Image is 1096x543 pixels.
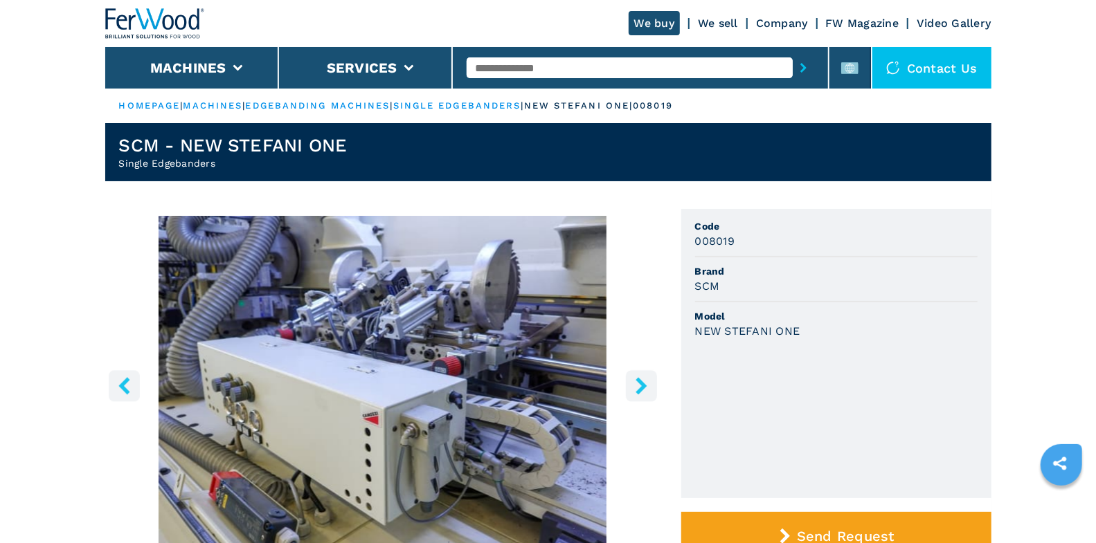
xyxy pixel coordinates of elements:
[633,100,673,112] p: 008019
[629,11,681,35] a: We buy
[119,100,181,111] a: HOMEPAGE
[826,17,899,30] a: FW Magazine
[886,61,900,75] img: Contact us
[695,278,720,294] h3: SCM
[183,100,243,111] a: machines
[521,100,524,111] span: |
[393,100,521,111] a: single edgebanders
[626,370,657,401] button: right-button
[327,59,397,76] button: Services
[246,100,390,111] a: edgebanding machines
[180,100,183,111] span: |
[698,17,738,30] a: We sell
[119,156,348,170] h2: Single Edgebanders
[524,100,634,112] p: new stefani one |
[756,17,808,30] a: Company
[242,100,245,111] span: |
[105,8,205,39] img: Ferwood
[917,17,991,30] a: Video Gallery
[872,47,991,89] div: Contact us
[390,100,393,111] span: |
[793,52,814,84] button: submit-button
[119,134,348,156] h1: SCM - NEW STEFANI ONE
[695,264,978,278] span: Brand
[1043,446,1077,481] a: sharethis
[695,233,735,249] h3: 008019
[150,59,226,76] button: Machines
[695,309,978,323] span: Model
[695,323,800,339] h3: NEW STEFANI ONE
[109,370,140,401] button: left-button
[1037,481,1086,533] iframe: Chat
[695,219,978,233] span: Code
